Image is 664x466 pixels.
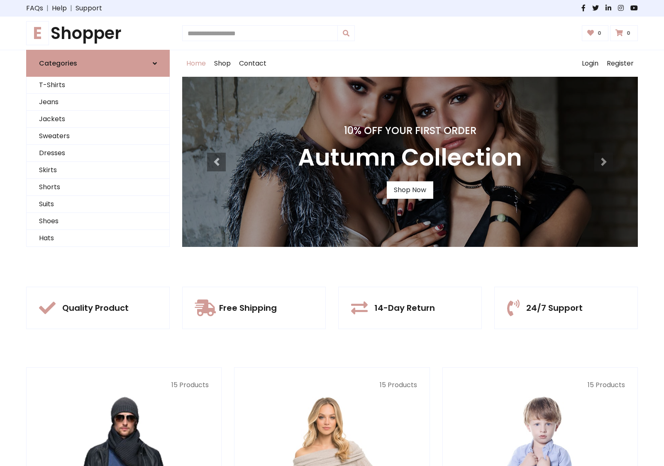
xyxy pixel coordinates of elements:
h3: Autumn Collection [298,144,522,171]
span: E [26,21,49,45]
a: Hats [27,230,169,247]
a: Home [182,50,210,77]
a: Suits [27,196,169,213]
a: 0 [610,25,638,41]
a: Contact [235,50,271,77]
h5: 14-Day Return [374,303,435,313]
h5: Quality Product [62,303,129,313]
a: Dresses [27,145,169,162]
a: Jackets [27,111,169,128]
span: 0 [625,29,632,37]
h5: 24/7 Support [526,303,583,313]
a: Sweaters [27,128,169,145]
p: 15 Products [455,380,625,390]
p: 15 Products [39,380,209,390]
a: Register [603,50,638,77]
a: Categories [26,50,170,77]
p: 15 Products [247,380,417,390]
a: Help [52,3,67,13]
a: Shoes [27,213,169,230]
h6: Categories [39,59,77,67]
span: | [43,3,52,13]
span: 0 [596,29,603,37]
a: Shorts [27,179,169,196]
a: Skirts [27,162,169,179]
a: T-Shirts [27,77,169,94]
h5: Free Shipping [219,303,277,313]
h1: Shopper [26,23,170,43]
a: Login [578,50,603,77]
a: Shop [210,50,235,77]
a: Support [76,3,102,13]
a: 0 [582,25,609,41]
a: Jeans [27,94,169,111]
a: Shop Now [387,181,433,199]
span: | [67,3,76,13]
a: FAQs [26,3,43,13]
h4: 10% Off Your First Order [298,125,522,137]
a: EShopper [26,23,170,43]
